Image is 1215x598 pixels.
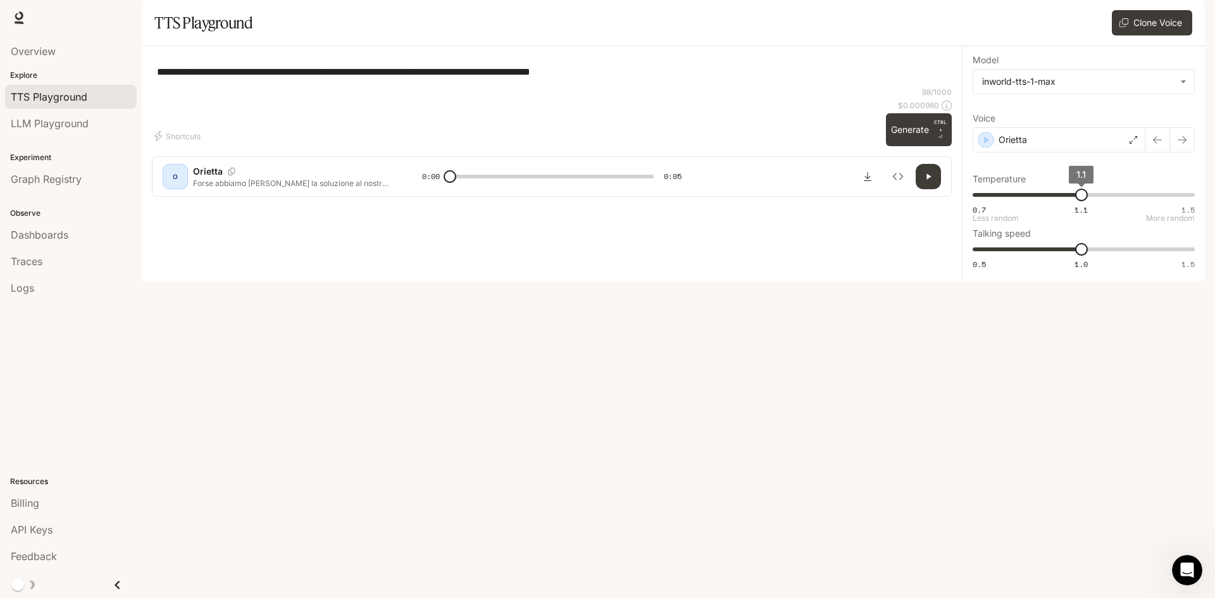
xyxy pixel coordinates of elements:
span: 0:05 [664,170,682,183]
button: Clone Voice [1112,10,1192,35]
button: Copy Voice ID [223,168,240,175]
p: Less random [973,215,1019,222]
span: 1.5 [1181,259,1195,270]
p: Orietta [999,134,1027,146]
p: Model [973,56,999,65]
button: GenerateCTRL +⏎ [886,113,952,146]
span: 1.0 [1075,259,1088,270]
div: inworld-tts-1-max [982,75,1174,88]
div: inworld-tts-1-max [973,70,1194,94]
p: Voice [973,114,995,123]
p: $ 0.000980 [898,100,939,111]
p: Talking speed [973,229,1031,238]
span: 1.1 [1076,169,1086,180]
span: 1.1 [1075,204,1088,215]
span: 0.5 [973,259,986,270]
button: Download audio [855,164,880,189]
p: Temperature [973,175,1026,184]
p: 98 / 1000 [922,87,952,97]
p: ⏎ [934,118,947,141]
span: 0:00 [422,170,440,183]
div: O [165,166,185,187]
span: 0.7 [973,204,986,215]
span: 1.5 [1181,204,1195,215]
p: More random [1146,215,1195,222]
button: Shortcuts [152,126,206,146]
p: Forse abbiamo [PERSON_NAME] la soluzione al nostro problema, anche se dipende dall'esito di quest... [193,178,392,189]
p: CTRL + [934,118,947,134]
button: Inspect [885,164,911,189]
h1: TTS Playground [154,10,252,35]
p: Orietta [193,165,223,178]
iframe: Intercom live chat [1172,555,1202,585]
